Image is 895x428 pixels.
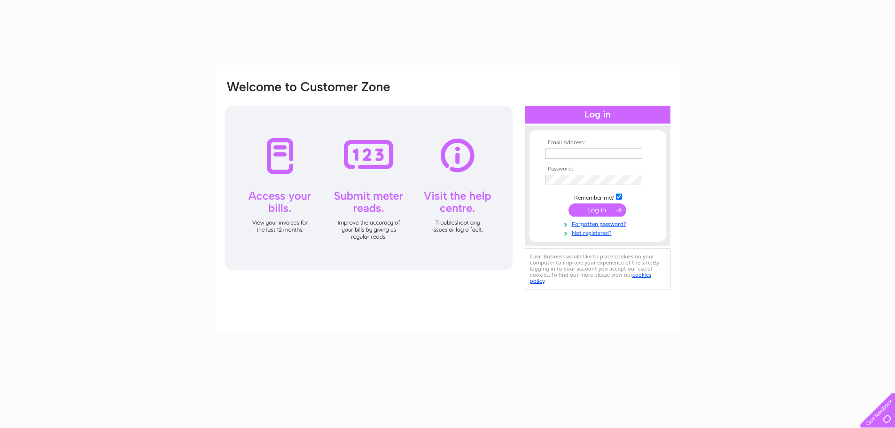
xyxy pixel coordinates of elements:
th: Password: [543,166,652,172]
td: Remember me? [543,192,652,202]
div: Clear Business would like to place cookies on your computer to improve your experience of the sit... [525,249,670,289]
th: Email Address: [543,140,652,146]
input: Submit [568,203,626,217]
a: cookies policy [530,272,651,284]
a: Not registered? [545,228,652,237]
a: Forgotten password? [545,219,652,228]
